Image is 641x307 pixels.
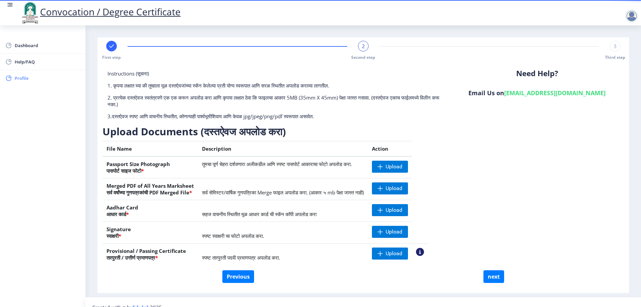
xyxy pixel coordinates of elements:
[102,222,198,244] th: Signature स्वाक्षरी
[504,89,606,97] a: [EMAIL_ADDRESS][DOMAIN_NAME]
[386,207,402,213] span: Upload
[108,94,445,108] p: 2. प्रत्येक दस्तऐवज स्वतंत्रपणे एक एक करून अपलोड करा आणि कृपया लक्षात ठेवा कि फाइलचा आकार 5MB (35...
[15,74,80,82] span: Profile
[416,248,424,256] nb-action: View Sample PDC
[108,82,445,89] p: 1. कृपया लक्षात घ्या की तुम्हाला मूळ दस्तऐवजांच्या स्कॅन केलेल्या प्रती योग्य स्वरूपात आणि सरळ स्...
[102,125,428,138] h3: Upload Documents (दस्तऐवज अपलोड करा)
[455,89,619,97] h6: Email Us on
[102,244,198,265] th: Provisional / Passing Certificate तात्पुरती / उत्तीर्ण प्रमाणपत्र
[102,156,198,178] th: Passport Size Photograph पासपोर्ट साइज फोटो
[102,141,198,157] th: File Name
[20,5,181,18] a: Convocation / Degree Certificate
[386,228,402,235] span: Upload
[202,189,364,196] span: सर्व सेमिस्टर/वार्षिक गुणपत्रिका Merge फाइल अपलोड करा. (आकार ५ mb पेक्षा जास्त नाही)
[386,163,402,170] span: Upload
[102,54,121,60] span: First step
[222,270,254,283] button: Previous
[386,185,402,192] span: Upload
[102,200,198,222] th: Aadhar Card आधार कार्ड
[15,41,80,49] span: Dashboard
[102,178,198,200] th: Merged PDF of All Years Marksheet सर्व वर्षांच्या गुणपत्रकांची PDF Merged File
[202,211,316,217] span: सहज वाचनीय स्थितीत मूळ आधार कार्ड ची स्कॅन कॉपी अपलोड करा
[614,43,617,49] span: 3
[202,254,280,261] span: स्पष्ट तात्पुरती पदवी प्रमाणपत्र अपलोड करा.
[483,270,504,283] button: next
[15,58,80,66] span: Help/FAQ
[362,43,365,49] span: 2
[516,68,558,79] b: Need Help?
[368,141,412,157] th: Action
[198,141,368,157] th: Description
[108,70,149,77] span: Instructions (सूचना)
[605,54,625,60] span: Third step
[108,113,445,120] p: 3.दस्तऐवज स्पष्ट आणि वाचनीय स्थितीत, कोणत्याही पार्श्वभूमीशिवाय आणि केवळ jpg/jpeg/png/pdf स्वरूपा...
[386,250,402,257] span: Upload
[351,54,375,60] span: Second step
[198,156,368,178] td: तुमचा पूर्ण चेहरा दर्शवणारा अलीकडील आणि स्पष्ट पासपोर्ट आकाराचा फोटो अपलोड करा.
[202,233,264,239] span: स्पष्ट स्वाक्षरी चा फोटो अपलोड करा.
[20,1,40,24] img: logo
